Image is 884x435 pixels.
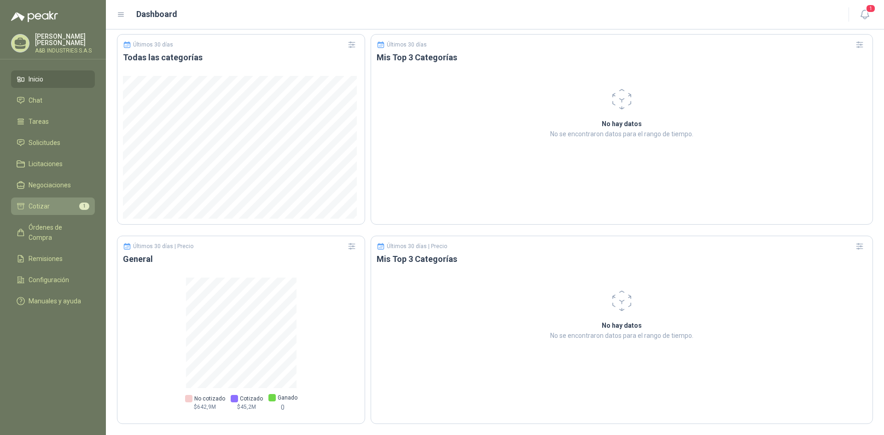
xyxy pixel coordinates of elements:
a: Cotizar1 [11,197,95,215]
a: Tareas [11,113,95,130]
h3: Mis Top 3 Categorías [377,52,867,63]
span: $ 642,9M [194,403,216,412]
span: Configuración [29,275,69,285]
span: Manuales y ayuda [29,296,81,306]
p: [PERSON_NAME] [PERSON_NAME] [35,33,95,46]
span: Inicio [29,74,43,84]
span: Chat [29,95,42,105]
span: Solicitudes [29,138,60,148]
span: Negociaciones [29,180,71,190]
img: Logo peakr [11,11,58,22]
p: Últimos 30 días | Precio [387,243,447,249]
a: Configuración [11,271,95,289]
p: Últimos 30 días | Precio [133,243,193,249]
span: Remisiones [29,254,63,264]
a: Manuales y ayuda [11,292,95,310]
p: Últimos 30 días [387,41,427,48]
a: Solicitudes [11,134,95,151]
span: Tareas [29,116,49,127]
h2: No hay datos [461,320,783,331]
a: Negociaciones [11,176,95,194]
a: Órdenes de Compra [11,219,95,246]
p: Últimos 30 días [133,41,173,48]
p: No se encontraron datos para el rango de tiempo. [461,129,783,139]
h3: Mis Top 3 Categorías [377,254,867,265]
a: Remisiones [11,250,95,267]
button: 1 [856,6,873,23]
span: Cotizar [29,201,50,211]
span: $ 45,2M [237,403,256,412]
span: Licitaciones [29,159,63,169]
a: Licitaciones [11,155,95,173]
span: Órdenes de Compra [29,222,86,243]
p: No se encontraron datos para el rango de tiempo. [461,331,783,341]
h3: General [123,254,359,265]
span: 1 [866,4,876,13]
a: Inicio [11,70,95,88]
span: 1 [79,203,89,210]
h2: No hay datos [461,119,783,129]
a: Chat [11,92,95,109]
div: 0 [268,394,297,412]
h3: Todas las categorías [123,52,359,63]
p: A&B INDUSTRIES S.A.S [35,48,95,53]
h1: Dashboard [136,8,177,21]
